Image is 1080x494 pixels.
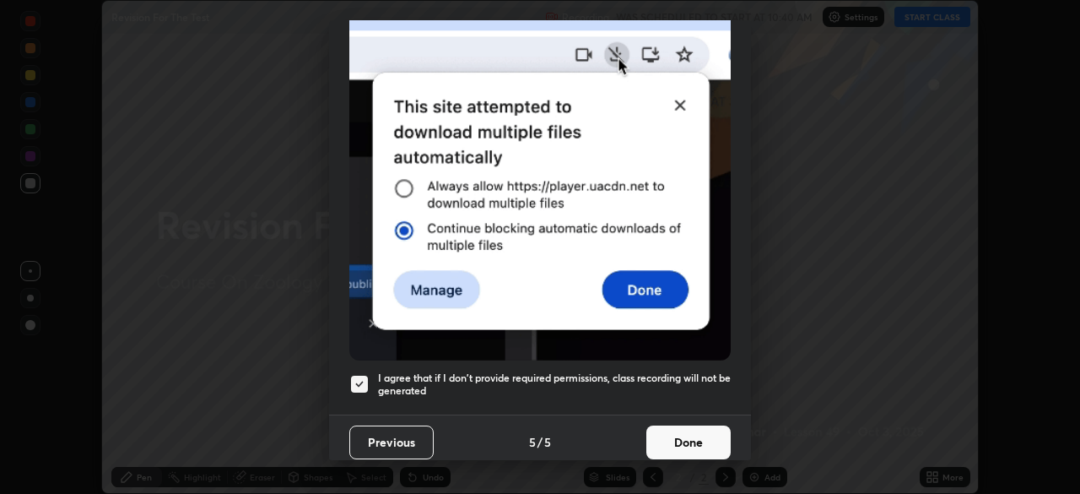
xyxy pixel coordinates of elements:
h5: I agree that if I don't provide required permissions, class recording will not be generated [378,372,731,398]
h4: / [537,433,543,451]
button: Done [646,426,731,459]
h4: 5 [544,433,551,451]
button: Previous [349,426,434,459]
h4: 5 [529,433,536,451]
